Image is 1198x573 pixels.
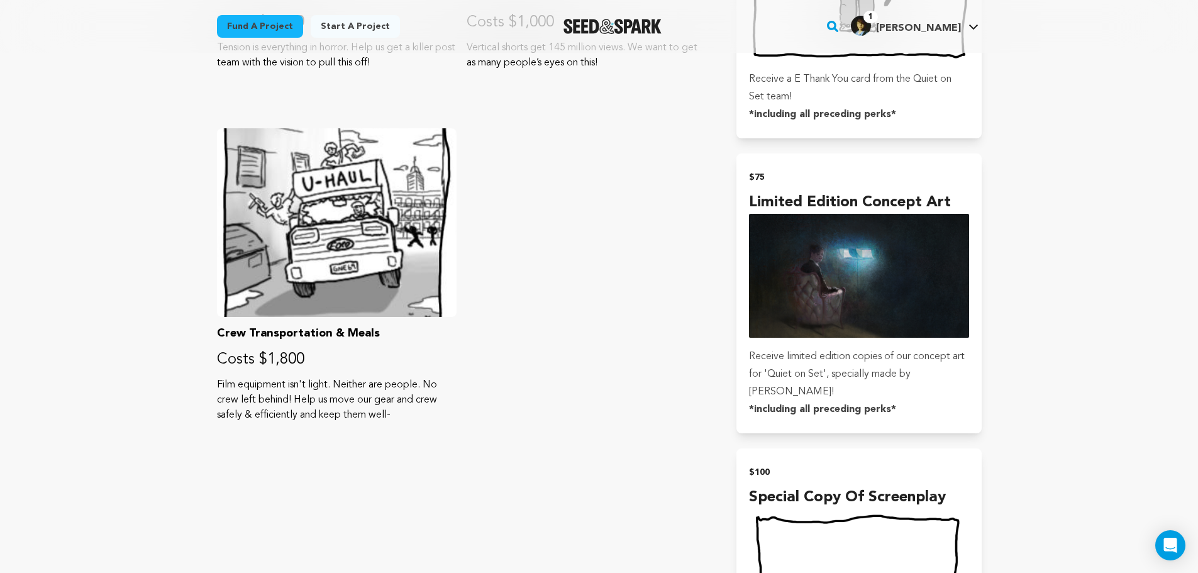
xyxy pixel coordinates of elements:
img: incentive [749,214,968,338]
p: Costs $1,800 [217,350,457,370]
strong: *including all preceding perks* [749,109,896,120]
a: Keith L.'s Profile [848,13,981,36]
h2: $75 [749,169,968,186]
button: $75 Limited Edition Concept Art incentive Receive limited edition copies of our concept art for '... [736,153,981,433]
img: Seed&Spark Logo Dark Mode [563,19,662,34]
p: Vertical shorts get 145 million views. We want to get as many people’s eyes on this! [467,40,706,70]
h2: $100 [749,464,968,481]
a: Fund a project [217,15,303,38]
p: Receive a E Thank You card from the Quiet on Set team! [749,70,968,106]
div: Keith L.'s Profile [851,16,961,36]
span: 1 [863,11,878,23]
p: Tension is everything in horror. Help us get a killer post team with the vision to pull this off! [217,40,457,70]
p: Crew Transportation & Meals [217,325,457,342]
h4: Special Copy of Screenplay [749,486,968,509]
h4: Limited Edition Concept Art [749,191,968,214]
img: Keith%20Headshot.v1%20%281%29.jpg [851,16,871,36]
span: [PERSON_NAME] [876,23,961,33]
a: Start a project [311,15,400,38]
div: Open Intercom Messenger [1155,530,1185,560]
p: Receive limited edition copies of our concept art for 'Quiet on Set', specially made by [PERSON_N... [749,348,968,401]
strong: *including all preceding perks* [749,404,896,414]
p: Film equipment isn't light. Neither are people. No crew left behind! Help us move our gear and cr... [217,377,457,423]
span: Keith L.'s Profile [848,13,981,40]
a: Seed&Spark Homepage [563,19,662,34]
